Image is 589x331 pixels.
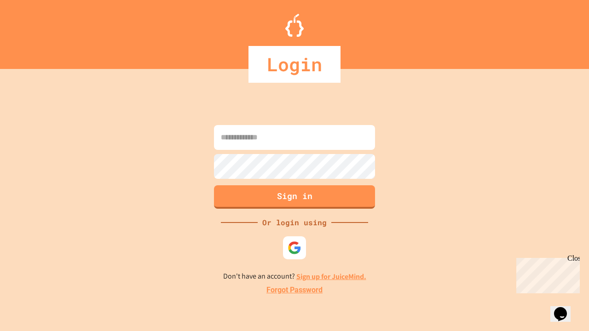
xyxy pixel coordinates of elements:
iframe: chat widget [550,294,580,322]
img: Logo.svg [285,14,304,37]
div: Login [248,46,341,83]
div: Chat with us now!Close [4,4,64,58]
button: Sign in [214,185,375,209]
div: Or login using [258,217,331,228]
iframe: chat widget [513,254,580,293]
img: google-icon.svg [288,241,301,255]
p: Don't have an account? [223,271,366,282]
a: Sign up for JuiceMind. [296,272,366,281]
a: Forgot Password [266,285,323,296]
